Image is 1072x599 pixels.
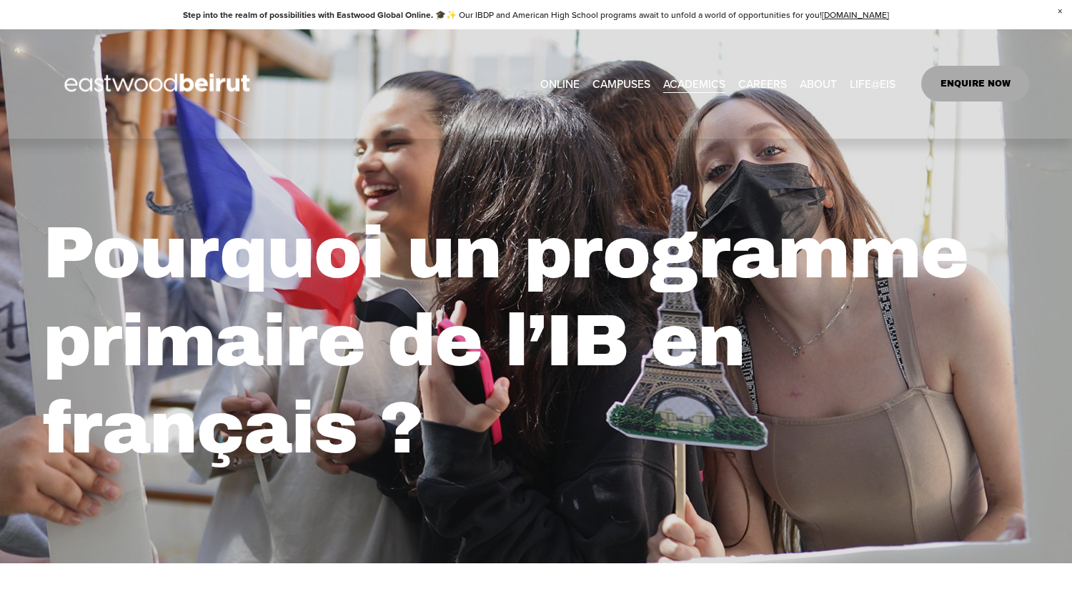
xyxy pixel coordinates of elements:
a: ONLINE [540,73,580,95]
h1: Pourquoi un programme primaire de l’IB en français ? [43,209,988,472]
a: ENQUIRE NOW [921,66,1029,102]
span: ACADEMICS [663,74,725,94]
span: CAMPUSES [592,74,650,94]
a: CAREERS [738,73,787,95]
span: LIFE@EIS [850,74,895,94]
a: folder dropdown [850,73,895,95]
a: folder dropdown [663,73,725,95]
a: folder dropdown [592,73,650,95]
span: ABOUT [800,74,837,94]
img: EastwoodIS Global Site [43,47,276,120]
a: [DOMAIN_NAME] [822,9,889,21]
a: folder dropdown [800,73,837,95]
